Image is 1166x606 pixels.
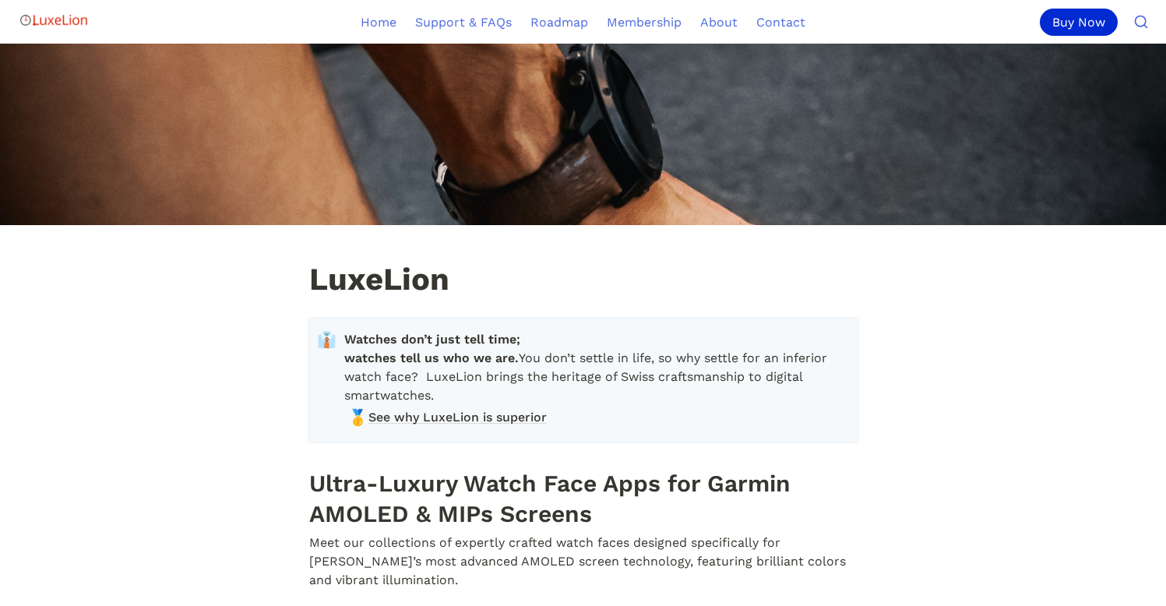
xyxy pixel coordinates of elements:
strong: Watches don’t just tell time; watches tell us who we are. [344,332,524,365]
a: 🥇See why LuxeLion is superior [344,406,846,429]
span: 🥇 [348,408,364,424]
div: Buy Now [1040,9,1118,36]
span: See why LuxeLion is superior [368,408,547,427]
h1: Ultra-Luxury Watch Face Apps for Garmin AMOLED & MIPs Screens [308,466,859,531]
img: Logo [19,5,89,36]
span: You don’t settle in life, so why settle for an inferior watch face? LuxeLion brings the heritage ... [344,330,846,405]
span: 👔 [317,330,336,349]
p: Meet our collections of expertly crafted watch faces designed specifically for [PERSON_NAME]’s mo... [308,531,859,592]
a: Buy Now [1040,9,1124,36]
h1: LuxeLion [308,262,859,300]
